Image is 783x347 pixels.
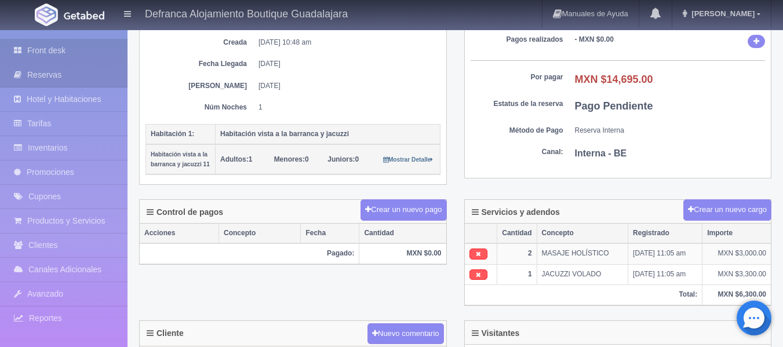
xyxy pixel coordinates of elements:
[702,285,771,305] th: MXN $6,300.00
[472,208,560,217] h4: Servicios y adendos
[471,72,563,82] dt: Por pagar
[471,126,563,136] dt: Método de Pago
[689,9,755,18] span: [PERSON_NAME]
[274,155,309,163] span: 0
[465,285,702,305] th: Total:
[702,264,771,285] td: MXN $3,300.00
[537,224,628,243] th: Concepto
[327,155,355,163] strong: Juniors:
[151,151,210,167] small: Habitación vista a la barranca y jacuzzi 11
[35,3,58,26] img: Getabed
[258,38,432,48] dd: [DATE] 10:48 am
[151,130,194,138] b: Habitación 1:
[367,323,444,345] button: Nuevo comentario
[154,81,247,91] dt: [PERSON_NAME]
[497,224,537,243] th: Cantidad
[220,155,252,163] span: 1
[274,155,305,163] strong: Menores:
[383,156,434,163] small: Mostrar Detalle
[359,224,446,243] th: Cantidad
[301,224,359,243] th: Fecha
[140,243,359,264] th: Pagado:
[64,11,104,20] img: Getabed
[575,35,614,43] b: - MXN $0.00
[154,59,247,69] dt: Fecha Llegada
[542,249,609,257] span: MASAJE HOLÍSTICO
[147,208,223,217] h4: Control de pagos
[542,270,602,278] span: JACUZZI VOLADO
[145,6,348,20] h4: Defranca Alojamiento Boutique Guadalajara
[575,148,627,158] b: Interna - BE
[219,224,301,243] th: Concepto
[140,224,219,243] th: Acciones
[628,243,702,264] td: [DATE] 11:05 am
[575,126,766,136] dd: Reserva Interna
[216,124,440,144] th: Habitación vista a la barranca y jacuzzi
[471,99,563,109] dt: Estatus de la reserva
[471,35,563,45] dt: Pagos realizados
[575,100,653,112] b: Pago Pendiente
[628,224,702,243] th: Registrado
[258,103,432,112] dd: 1
[702,224,771,243] th: Importe
[383,155,434,163] a: Mostrar Detalle
[220,155,249,163] strong: Adultos:
[147,329,184,338] h4: Cliente
[154,103,247,112] dt: Núm Noches
[628,264,702,285] td: [DATE] 11:05 am
[258,81,432,91] dd: [DATE]
[327,155,359,163] span: 0
[528,270,532,278] b: 1
[683,199,771,221] button: Crear un nuevo cargo
[154,38,247,48] dt: Creada
[471,147,563,157] dt: Canal:
[528,249,532,257] b: 2
[258,59,432,69] dd: [DATE]
[575,74,653,85] b: MXN $14,695.00
[360,199,446,221] button: Crear un nuevo pago
[359,243,446,264] th: MXN $0.00
[702,243,771,264] td: MXN $3,000.00
[472,329,520,338] h4: Visitantes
